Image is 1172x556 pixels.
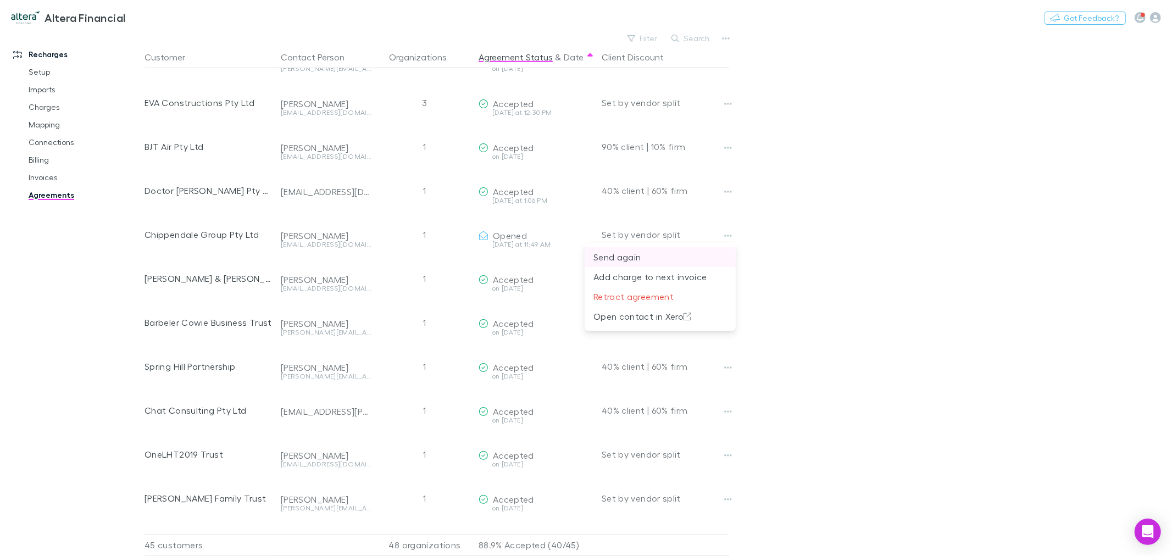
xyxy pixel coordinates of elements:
[593,251,727,264] p: Send again
[593,290,727,303] p: Retract agreement
[593,310,727,323] p: Open contact in Xero
[585,247,736,267] li: Send again
[585,287,736,307] li: Retract agreement
[585,267,736,287] li: Add charge to next invoice
[585,310,736,320] a: Open contact in Xero
[593,270,727,283] p: Add charge to next invoice
[585,307,736,326] li: Open contact in Xero
[1135,519,1161,545] div: Open Intercom Messenger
